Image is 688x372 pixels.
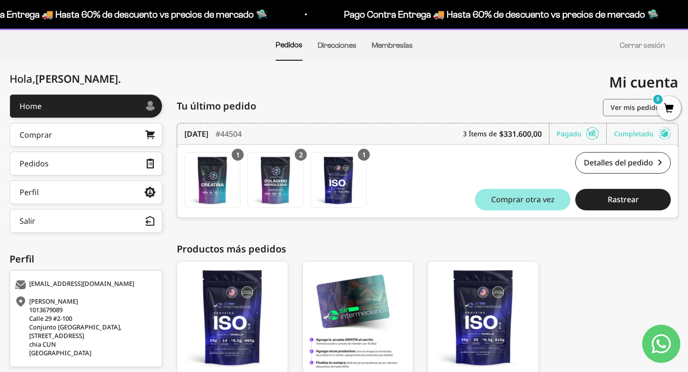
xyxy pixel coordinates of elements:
[10,252,162,266] div: Perfil
[491,196,555,203] span: Comprar otra vez
[358,149,370,161] div: 1
[557,123,607,144] div: Pagado
[15,297,155,357] div: [PERSON_NAME] 1013679089 Calle 29 #2-100 Conjunto [GEOGRAPHIC_DATA], [STREET_ADDRESS] chia CUN [G...
[177,99,256,113] span: Tu último pedido
[10,152,162,175] a: Pedidos
[311,153,366,208] img: Translation missing: es.Proteína Aislada ISO - Vainilla - Vanilla / 2 libras (910g)
[248,153,303,208] img: Translation missing: es.Colágeno Hidrolizado
[177,242,678,256] div: Productos más pedidos
[620,41,665,49] a: Cerrar sesión
[603,99,678,116] a: Ver mis pedidos
[35,71,121,86] span: [PERSON_NAME]
[10,180,162,204] a: Perfil
[10,123,162,147] a: Comprar
[609,72,678,92] span: Mi cuenta
[184,152,240,208] a: Creatina Monohidrato
[575,152,671,174] a: Detalles del pedido
[184,128,208,140] time: [DATE]
[652,94,664,105] mark: 0
[475,189,570,210] button: Comprar otra vez
[499,128,542,140] b: $331.600,00
[10,209,162,233] button: Salir
[276,41,302,49] a: Pedidos
[318,41,356,49] a: Direcciones
[10,73,121,85] div: Hola,
[614,123,671,144] div: Completado
[20,217,35,225] div: Salir
[311,152,366,208] a: Proteína Aislada ISO - Vainilla - Vanilla / 2 libras (910g)
[295,149,307,161] div: 2
[657,104,681,114] a: 0
[372,41,413,49] a: Membresías
[10,94,162,118] a: Home
[247,152,303,208] a: Colágeno Hidrolizado
[20,188,39,196] div: Perfil
[463,123,549,144] div: 3 Ítems de
[20,160,49,167] div: Pedidos
[215,123,242,144] div: #44504
[608,196,639,203] span: Rastrear
[575,189,671,210] button: Rastrear
[20,131,52,139] div: Comprar
[185,153,240,208] img: Translation missing: es.Creatina Monohidrato
[232,149,244,161] div: 1
[118,71,121,86] span: .
[343,7,657,22] p: Pago Contra Entrega 🚚 Hasta 60% de descuento vs precios de mercado 🛸
[20,102,42,110] div: Home
[15,280,155,290] div: [EMAIL_ADDRESS][DOMAIN_NAME]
